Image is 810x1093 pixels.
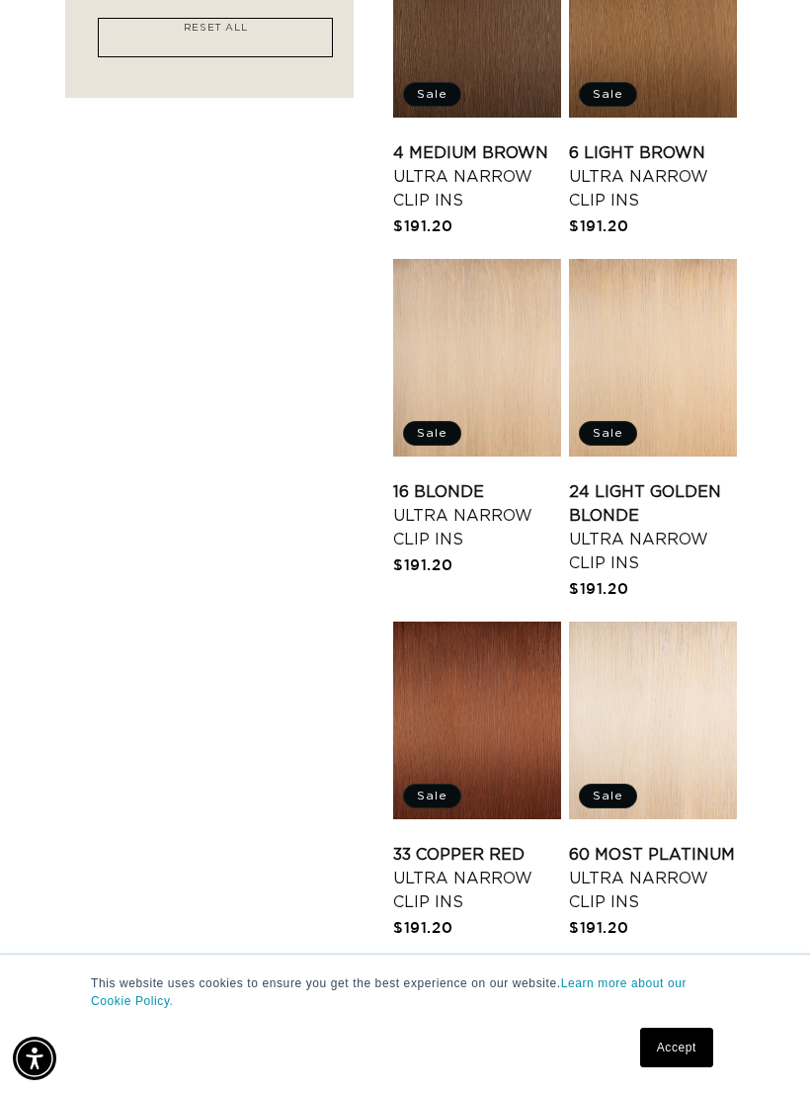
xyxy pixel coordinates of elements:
[13,1037,56,1080] div: Accessibility Menu
[91,974,719,1010] p: This website uses cookies to ensure you get the best experience on our website.
[711,998,810,1093] iframe: Chat Widget
[393,843,561,914] a: 33 Copper Red Ultra Narrow Clip Ins
[393,141,561,212] a: 4 Medium Brown Ultra Narrow Clip Ins
[393,480,561,551] a: 16 Blonde Ultra Narrow Clip Ins
[640,1028,713,1067] a: Accept
[174,19,257,46] a: RESET ALL
[569,843,737,914] a: 60 Most Platinum Ultra Narrow Clip Ins
[569,480,737,575] a: 24 Light Golden Blonde Ultra Narrow Clip Ins
[184,23,247,33] span: RESET ALL
[569,141,737,212] a: 6 Light Brown Ultra Narrow Clip Ins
